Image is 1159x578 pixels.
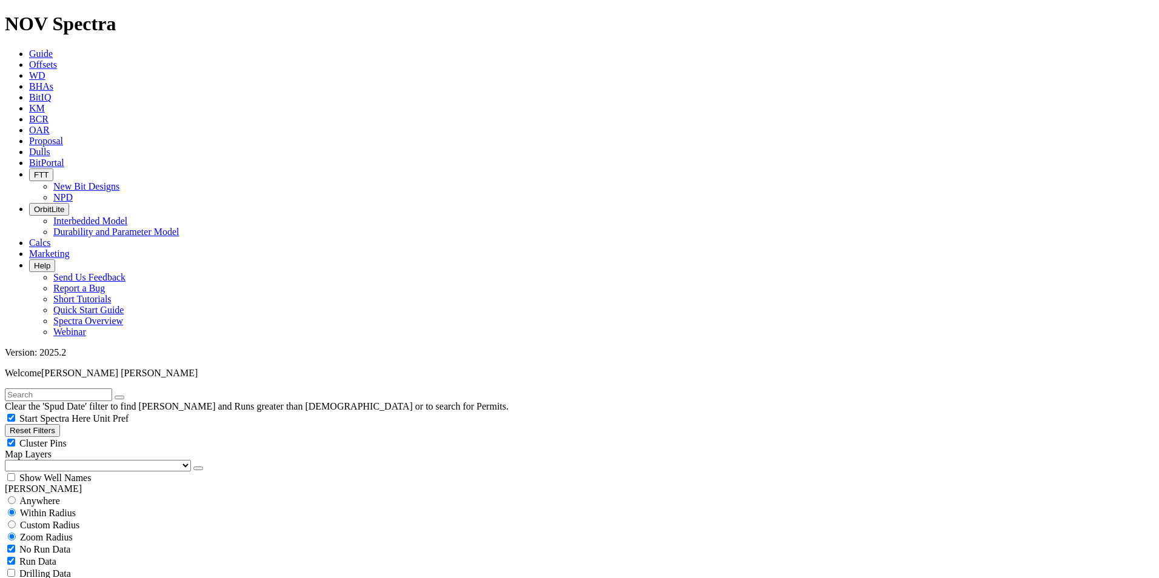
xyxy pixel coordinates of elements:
a: BitIQ [29,92,51,102]
span: Map Layers [5,449,52,459]
span: Run Data [19,556,56,566]
a: Interbedded Model [53,216,127,226]
a: Quick Start Guide [53,305,124,315]
input: Start Spectra Here [7,414,15,422]
a: Short Tutorials [53,294,112,304]
span: [PERSON_NAME] [PERSON_NAME] [41,368,198,378]
p: Welcome [5,368,1154,379]
button: Reset Filters [5,424,60,437]
a: BCR [29,114,48,124]
span: Show Well Names [19,473,91,483]
span: Zoom Radius [20,532,73,542]
a: BHAs [29,81,53,91]
button: Help [29,259,55,272]
a: Guide [29,48,53,59]
span: Unit Pref [93,413,129,424]
span: Cluster Pins [19,438,67,448]
a: WD [29,70,45,81]
a: OAR [29,125,50,135]
button: FTT [29,168,53,181]
a: KM [29,103,45,113]
span: Help [34,261,50,270]
span: OrbitLite [34,205,64,214]
a: Dulls [29,147,50,157]
a: New Bit Designs [53,181,119,191]
a: Webinar [53,327,86,337]
span: Clear the 'Spud Date' filter to find [PERSON_NAME] and Runs greater than [DEMOGRAPHIC_DATA] or to... [5,401,509,411]
a: Send Us Feedback [53,272,125,282]
a: Calcs [29,238,51,248]
span: Start Spectra Here [19,413,90,424]
span: FTT [34,170,48,179]
a: BitPortal [29,158,64,168]
a: Marketing [29,248,70,259]
a: Spectra Overview [53,316,123,326]
h1: NOV Spectra [5,13,1154,35]
a: Report a Bug [53,283,105,293]
a: Durability and Parameter Model [53,227,179,237]
span: No Run Data [19,544,70,554]
div: Version: 2025.2 [5,347,1154,358]
a: Offsets [29,59,57,70]
button: OrbitLite [29,203,69,216]
a: NPD [53,192,73,202]
a: Proposal [29,136,63,146]
span: Anywhere [19,496,60,506]
span: Within Radius [20,508,76,518]
div: [PERSON_NAME] [5,483,1154,494]
input: Search [5,388,112,401]
span: Custom Radius [20,520,79,530]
